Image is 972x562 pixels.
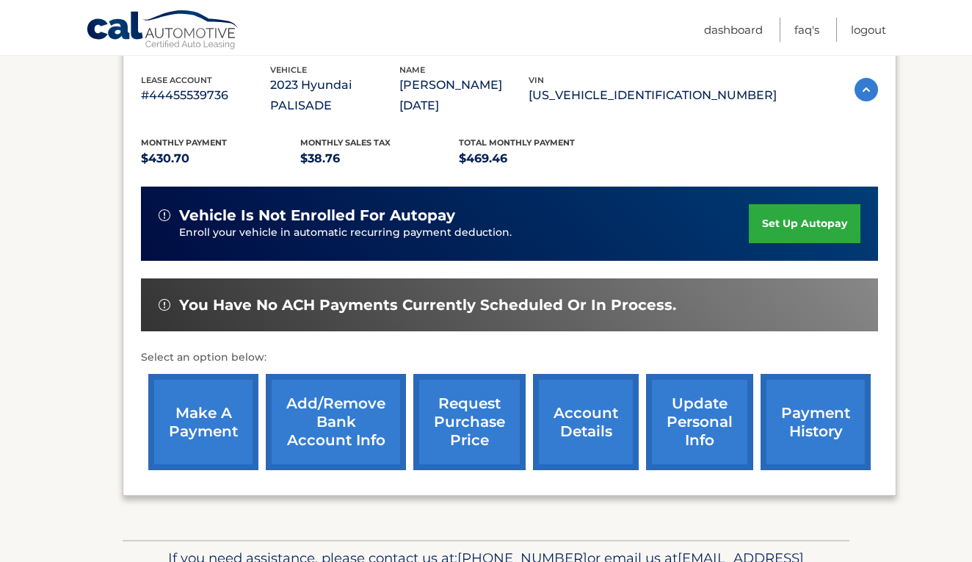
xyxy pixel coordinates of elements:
[749,204,860,243] a: set up autopay
[300,137,391,148] span: Monthly sales Tax
[399,75,529,116] p: [PERSON_NAME][DATE]
[794,18,819,42] a: FAQ's
[533,374,639,470] a: account details
[179,296,676,314] span: You have no ACH payments currently scheduled or in process.
[141,349,878,367] p: Select an option below:
[270,75,399,116] p: 2023 Hyundai PALISADE
[86,10,240,52] a: Cal Automotive
[399,65,425,75] span: name
[179,206,455,225] span: vehicle is not enrolled for autopay
[270,65,307,75] span: vehicle
[266,374,406,470] a: Add/Remove bank account info
[459,137,575,148] span: Total Monthly Payment
[159,299,170,311] img: alert-white.svg
[148,374,258,470] a: make a payment
[179,225,749,241] p: Enroll your vehicle in automatic recurring payment deduction.
[529,75,544,85] span: vin
[761,374,871,470] a: payment history
[141,85,270,106] p: #44455539736
[141,148,300,169] p: $430.70
[646,374,753,470] a: update personal info
[141,75,212,85] span: lease account
[141,137,227,148] span: Monthly Payment
[855,78,878,101] img: accordion-active.svg
[413,374,526,470] a: request purchase price
[300,148,460,169] p: $38.76
[851,18,886,42] a: Logout
[159,209,170,221] img: alert-white.svg
[459,148,618,169] p: $469.46
[529,85,777,106] p: [US_VEHICLE_IDENTIFICATION_NUMBER]
[704,18,763,42] a: Dashboard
